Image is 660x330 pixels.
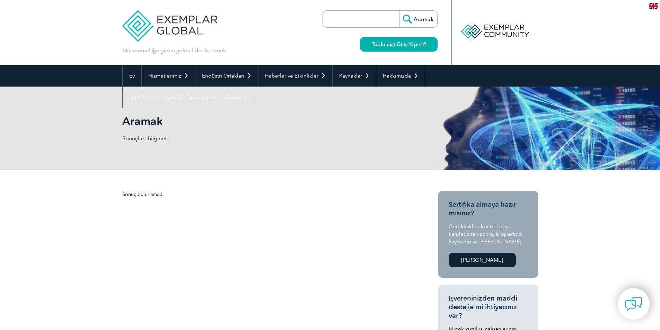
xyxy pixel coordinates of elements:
[129,73,135,79] font: Ev
[122,135,167,142] font: Sonuçlar: bilginet
[202,73,244,79] font: Endüstri Ortakları
[449,200,516,217] font: Sertifika almaya hazır mısınız?
[461,257,503,263] font: [PERSON_NAME]
[148,73,181,79] font: Hizmetlerimiz
[122,47,226,54] font: Mükemmelliğe giden yolda liderlik etmek
[383,73,411,79] font: Hakkımızda
[360,37,437,52] a: Topluluğa Giriş Yapın
[399,11,437,27] input: Aramak
[422,42,426,46] img: open_square.png
[625,295,642,313] img: contact-chat.png
[195,65,258,87] a: Endüstri Ortakları
[258,65,332,87] a: Haberler ve Etkinlikler
[449,223,523,245] font: Gereklilikleri kontrol edip karşıladıktan sonra, bilgilerinizi kaydedin ve [PERSON_NAME]
[122,114,162,128] font: Aramak
[376,65,425,87] a: Hakkımızda
[129,94,241,100] font: Sertifikalı Profesyonel / Eğitim Sağlayıcısı Bulun
[333,65,376,87] a: Kaynaklar
[123,65,141,87] a: Ev
[449,294,517,320] font: İşvereninizden maddi desteğe mi ihtiyacınız var?
[449,253,516,267] a: [PERSON_NAME]
[265,73,318,79] font: Haberler ve Etkinlikler
[122,191,164,197] font: Sonuç bulunamadı
[123,87,255,108] a: Sertifikalı Profesyonel / Eğitim Sağlayıcısı Bulun
[339,73,362,79] font: Kaynaklar
[142,65,195,87] a: Hizmetlerimiz
[649,3,658,9] img: en
[372,41,422,47] font: Topluluğa Giriş Yapın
